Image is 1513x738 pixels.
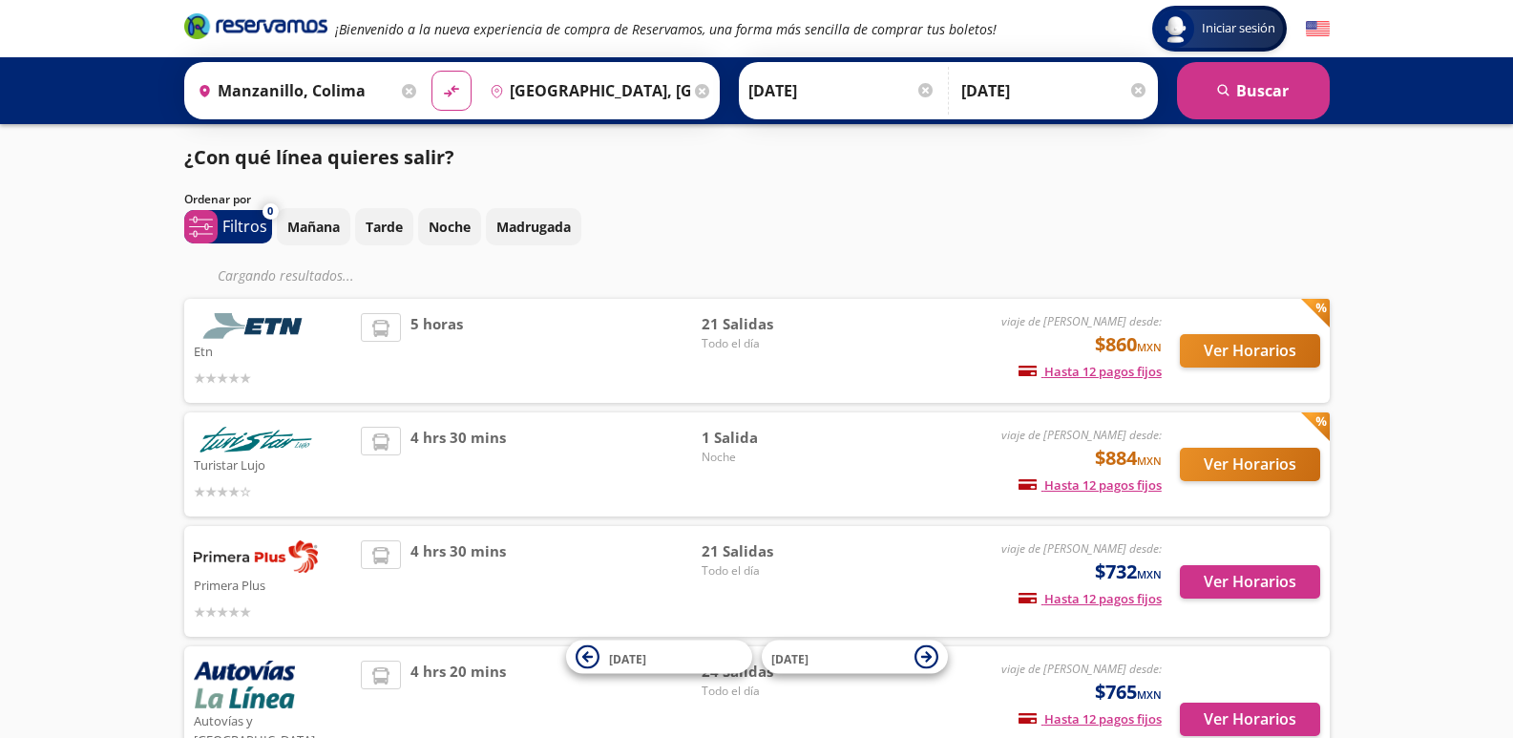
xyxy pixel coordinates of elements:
img: Autovías y La Línea [194,661,295,708]
small: MXN [1137,567,1162,581]
p: Tarde [366,217,403,237]
p: Filtros [222,215,267,238]
em: viaje de [PERSON_NAME] desde: [1001,427,1162,443]
span: Noche [702,449,835,466]
em: viaje de [PERSON_NAME] desde: [1001,661,1162,677]
button: Mañana [277,208,350,245]
span: 0 [267,203,273,220]
span: 4 hrs 30 mins [410,427,506,502]
input: Elegir Fecha [748,67,935,115]
p: ¿Con qué línea quieres salir? [184,143,454,172]
p: Mañana [287,217,340,237]
img: Primera Plus [194,540,318,573]
span: [DATE] [609,650,646,666]
span: 21 Salidas [702,313,835,335]
span: 1 Salida [702,427,835,449]
span: $765 [1095,678,1162,706]
em: viaje de [PERSON_NAME] desde: [1001,540,1162,557]
p: Madrugada [496,217,571,237]
span: Todo el día [702,335,835,352]
i: Brand Logo [184,11,327,40]
span: Todo el día [702,562,835,580]
button: Ver Horarios [1180,703,1320,736]
span: $732 [1095,558,1162,586]
span: Hasta 12 pagos fijos [1019,363,1162,380]
button: Ver Horarios [1180,448,1320,481]
p: Etn [194,339,352,362]
button: [DATE] [566,641,752,674]
span: Hasta 12 pagos fijos [1019,590,1162,607]
span: Hasta 12 pagos fijos [1019,710,1162,727]
em: ¡Bienvenido a la nueva experiencia de compra de Reservamos, una forma más sencilla de comprar tus... [335,20,997,38]
span: $860 [1095,330,1162,359]
p: Ordenar por [184,191,251,208]
em: Cargando resultados ... [218,266,354,285]
button: Tarde [355,208,413,245]
span: 5 horas [410,313,463,389]
button: [DATE] [762,641,948,674]
em: viaje de [PERSON_NAME] desde: [1001,313,1162,329]
span: Hasta 12 pagos fijos [1019,476,1162,494]
img: Etn [194,313,318,339]
button: Ver Horarios [1180,334,1320,368]
span: [DATE] [771,650,809,666]
p: Noche [429,217,471,237]
input: Buscar Destino [482,67,690,115]
span: $884 [1095,444,1162,473]
img: Turistar Lujo [194,427,318,453]
p: Turistar Lujo [194,453,352,475]
input: Buscar Origen [190,67,398,115]
small: MXN [1137,687,1162,702]
button: Noche [418,208,481,245]
span: Iniciar sesión [1194,19,1283,38]
button: Buscar [1177,62,1330,119]
button: Ver Horarios [1180,565,1320,599]
button: English [1306,17,1330,41]
input: Opcional [961,67,1148,115]
span: 4 hrs 30 mins [410,540,506,622]
p: Primera Plus [194,573,352,596]
span: Todo el día [702,683,835,700]
a: Brand Logo [184,11,327,46]
span: 21 Salidas [702,540,835,562]
small: MXN [1137,340,1162,354]
button: Madrugada [486,208,581,245]
small: MXN [1137,453,1162,468]
button: 0Filtros [184,210,272,243]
